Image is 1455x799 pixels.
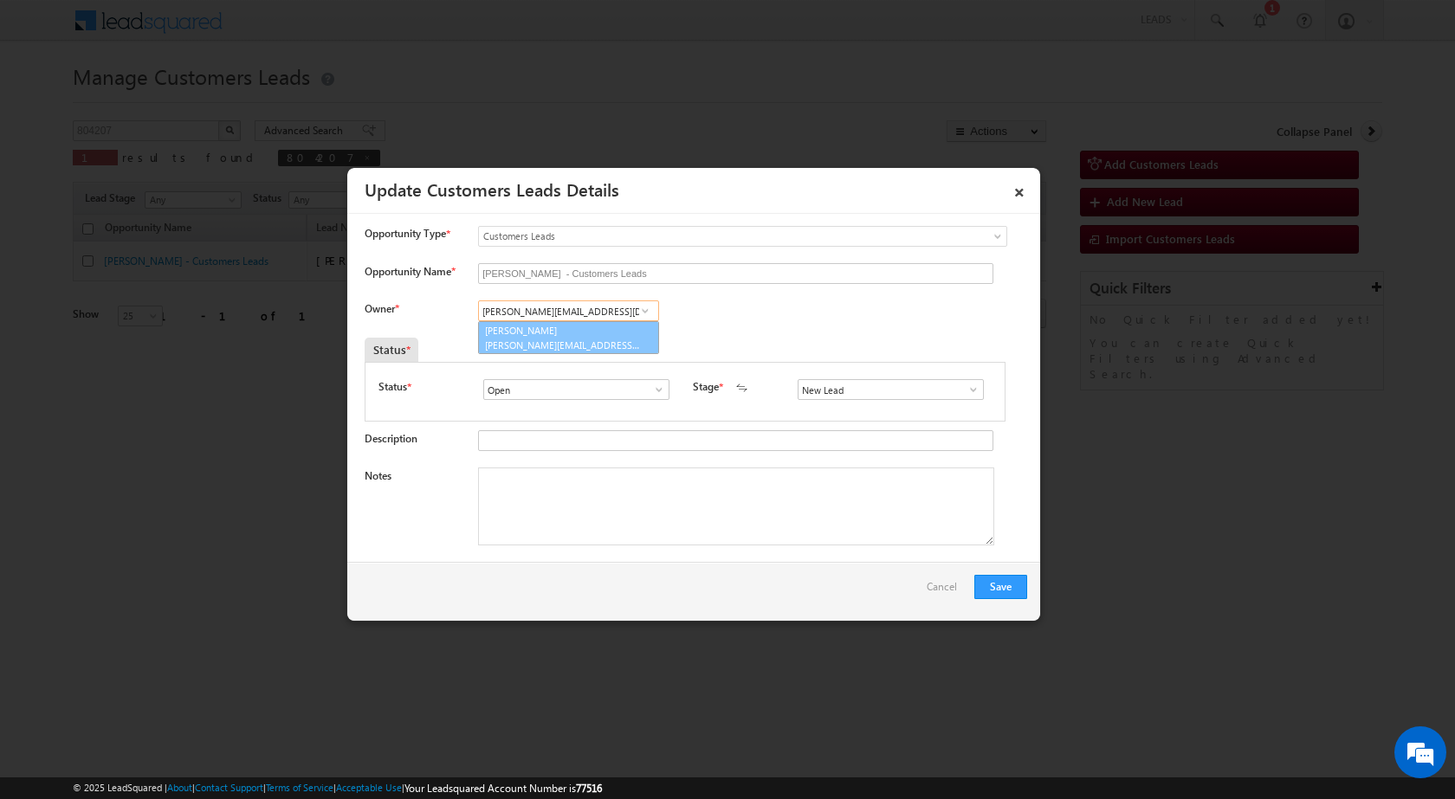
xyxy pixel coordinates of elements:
[365,432,417,445] label: Description
[974,575,1027,599] button: Save
[378,379,407,395] label: Status
[266,782,333,793] a: Terms of Service
[365,265,455,278] label: Opportunity Name
[167,782,192,793] a: About
[365,338,418,362] div: Status
[483,379,669,400] input: Type to Search
[23,160,316,519] textarea: Type your message and hit 'Enter'
[485,338,641,351] span: [PERSON_NAME][EMAIL_ADDRESS][DOMAIN_NAME]
[479,229,936,244] span: Customers Leads
[693,379,719,395] label: Stage
[195,782,263,793] a: Contact Support
[927,575,966,608] a: Cancel
[284,9,326,50] div: Minimize live chat window
[478,226,1007,247] a: Customers Leads
[73,780,602,796] span: © 2025 LeadSquared | | | | |
[365,177,619,201] a: Update Customers Leads Details
[478,300,659,321] input: Type to Search
[634,302,656,319] a: Show All Items
[29,91,73,113] img: d_60004797649_company_0_60004797649
[576,782,602,795] span: 77516
[236,533,314,557] em: Start Chat
[336,782,402,793] a: Acceptable Use
[365,226,446,242] span: Opportunity Type
[958,381,980,398] a: Show All Items
[365,302,398,315] label: Owner
[404,782,602,795] span: Your Leadsquared Account Number is
[90,91,291,113] div: Chat with us now
[365,469,391,482] label: Notes
[643,381,665,398] a: Show All Items
[798,379,984,400] input: Type to Search
[478,321,659,354] a: [PERSON_NAME]
[1005,174,1034,204] a: ×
